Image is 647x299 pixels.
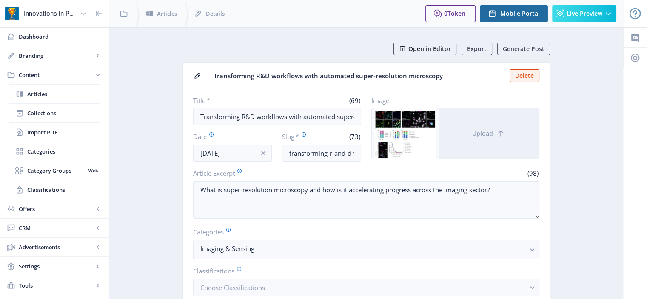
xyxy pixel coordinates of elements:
span: Transforming R&D workflows with automated super-resolution microscopy [214,71,504,80]
span: Articles [27,90,100,98]
label: Classifications [193,266,533,276]
span: (98) [526,169,539,177]
span: Details [206,9,225,18]
nb-icon: info [259,149,268,157]
button: Live Preview [552,5,616,22]
input: Publishing Date [193,145,272,162]
button: Delete [510,69,539,82]
input: this-is-how-a-slug-looks-like [282,145,361,162]
label: Title [193,96,274,105]
span: Open in Editor [408,46,451,52]
span: Upload [472,130,493,137]
span: (69) [348,96,361,105]
span: Export [467,46,487,52]
span: Advertisements [19,243,94,251]
span: Settings [19,262,94,271]
button: Open in Editor [393,43,456,55]
span: Offers [19,205,94,213]
span: Import PDF [27,128,100,137]
span: Classifications [27,185,100,194]
img: app-icon.png [5,7,19,20]
a: Classifications [9,180,100,199]
input: Type Article Title ... [193,108,361,125]
div: Innovations in Pharmaceutical Technology (IPT) [24,4,77,23]
span: Token [447,9,465,17]
span: Live Preview [567,10,602,17]
span: Mobile Portal [500,10,540,17]
span: Generate Post [503,46,544,52]
span: Categories [27,147,100,156]
a: Categories [9,142,100,161]
nb-badge: Web [86,166,100,175]
nb-select-label: Imaging & Sensing [200,243,525,253]
span: Collections [27,109,100,117]
button: info [255,145,272,162]
label: Date [193,132,265,141]
a: Category GroupsWeb [9,161,100,180]
span: CRM [19,224,94,232]
label: Article Excerpt [193,168,363,178]
span: Articles [157,9,177,18]
button: 0Token [425,5,476,22]
button: Upload [439,108,539,159]
button: Generate Post [497,43,550,55]
span: Dashboard [19,32,102,41]
span: Category Groups [27,166,86,175]
a: Import PDF [9,123,100,142]
a: Articles [9,85,100,103]
button: Imaging & Sensing [193,240,539,259]
button: Mobile Portal [480,5,548,22]
label: Categories [193,227,533,236]
label: Slug [282,132,318,141]
label: Image [371,96,533,105]
span: Tools [19,281,94,290]
span: Content [19,71,94,79]
button: Export [462,43,492,55]
a: Collections [9,104,100,122]
span: Branding [19,51,94,60]
span: (73) [348,132,361,141]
